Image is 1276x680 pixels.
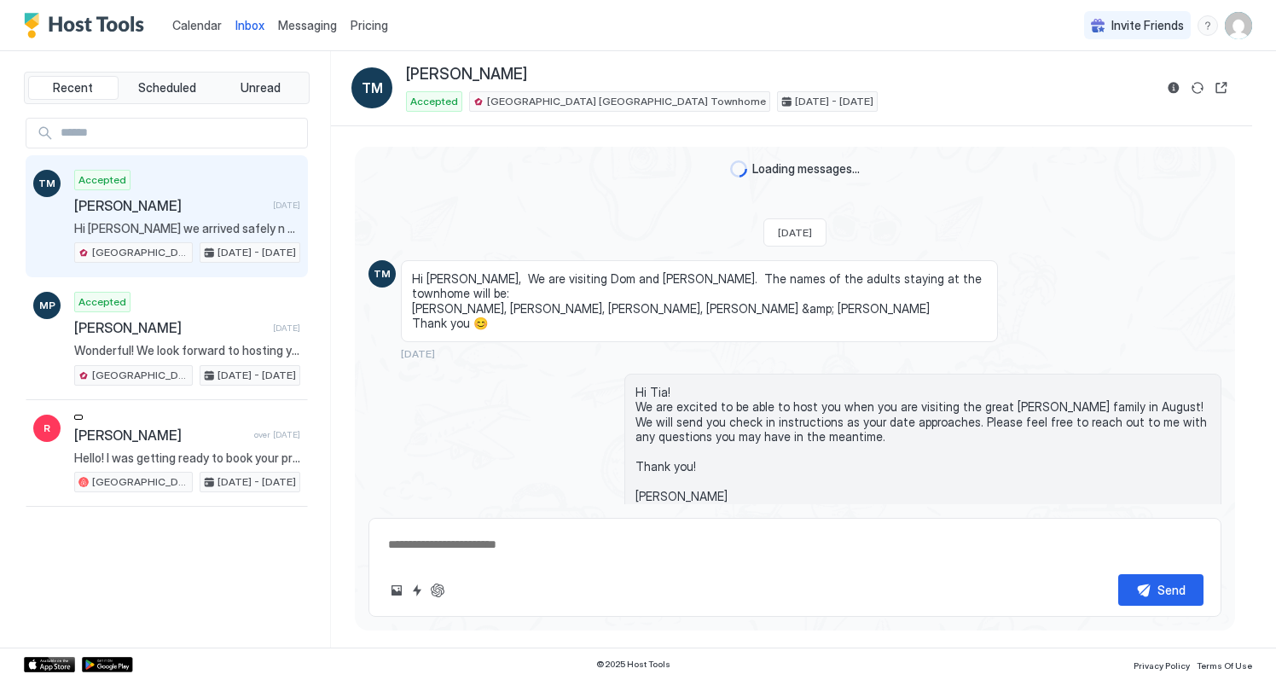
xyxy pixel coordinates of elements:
[1187,78,1208,98] button: Sync reservation
[92,474,188,490] span: [GEOGRAPHIC_DATA] [GEOGRAPHIC_DATA] Townhome
[78,294,126,310] span: Accepted
[596,659,670,670] span: © 2025 Host Tools
[235,16,264,34] a: Inbox
[74,319,266,336] span: [PERSON_NAME]
[487,94,766,109] span: [GEOGRAPHIC_DATA] [GEOGRAPHIC_DATA] Townhome
[1134,655,1190,673] a: Privacy Policy
[407,580,427,601] button: Quick reply
[74,427,247,444] span: [PERSON_NAME]
[1197,655,1252,673] a: Terms Of Use
[401,347,435,360] span: [DATE]
[235,18,264,32] span: Inbox
[254,429,300,440] span: over [DATE]
[1211,78,1232,98] button: Open reservation
[54,119,307,148] input: Input Field
[17,622,58,663] iframe: Intercom live chat
[74,343,300,358] span: Wonderful! We look forward to hosting you again! Thank you! [PERSON_NAME]
[138,80,196,96] span: Scheduled
[1225,12,1252,39] div: User profile
[43,421,50,436] span: R
[278,16,337,34] a: Messaging
[278,18,337,32] span: Messaging
[1197,660,1252,671] span: Terms Of Use
[1118,574,1203,606] button: Send
[1198,15,1218,36] div: menu
[53,80,93,96] span: Recent
[39,298,55,313] span: MP
[217,368,296,383] span: [DATE] - [DATE]
[74,221,300,236] span: Hi [PERSON_NAME] we arrived safely n SLC but haven’t received any info to enter the property. Ple...
[752,161,860,177] span: Loading messages...
[1157,581,1186,599] div: Send
[24,72,310,104] div: tab-group
[730,160,747,177] div: loading
[635,385,1210,520] span: Hi Tia! We are excited to be able to host you when you are visiting the great [PERSON_NAME] famil...
[778,226,812,239] span: [DATE]
[28,76,119,100] button: Recent
[795,94,873,109] span: [DATE] - [DATE]
[273,200,300,211] span: [DATE]
[38,176,55,191] span: TM
[1163,78,1184,98] button: Reservation information
[122,76,212,100] button: Scheduled
[78,172,126,188] span: Accepted
[386,580,407,601] button: Upload image
[24,657,75,672] a: App Store
[410,94,458,109] span: Accepted
[172,18,222,32] span: Calendar
[74,450,300,466] span: Hello! I was getting ready to book your property through VRBO and came on Airbnb and found it lis...
[74,197,266,214] span: [PERSON_NAME]
[427,580,448,601] button: ChatGPT Auto Reply
[241,80,281,96] span: Unread
[172,16,222,34] a: Calendar
[217,245,296,260] span: [DATE] - [DATE]
[362,78,383,98] span: TM
[1111,18,1184,33] span: Invite Friends
[92,368,188,383] span: [GEOGRAPHIC_DATA] [GEOGRAPHIC_DATA] Townhome
[217,474,296,490] span: [DATE] - [DATE]
[92,245,188,260] span: [GEOGRAPHIC_DATA] [GEOGRAPHIC_DATA] Townhome
[82,657,133,672] a: Google Play Store
[412,271,987,331] span: Hi [PERSON_NAME], We are visiting Dom and [PERSON_NAME]. The names of the adults staying at the t...
[1134,660,1190,671] span: Privacy Policy
[406,65,527,84] span: [PERSON_NAME]
[24,13,152,38] a: Host Tools Logo
[215,76,305,100] button: Unread
[351,18,388,33] span: Pricing
[273,323,300,334] span: [DATE]
[374,266,391,282] span: TM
